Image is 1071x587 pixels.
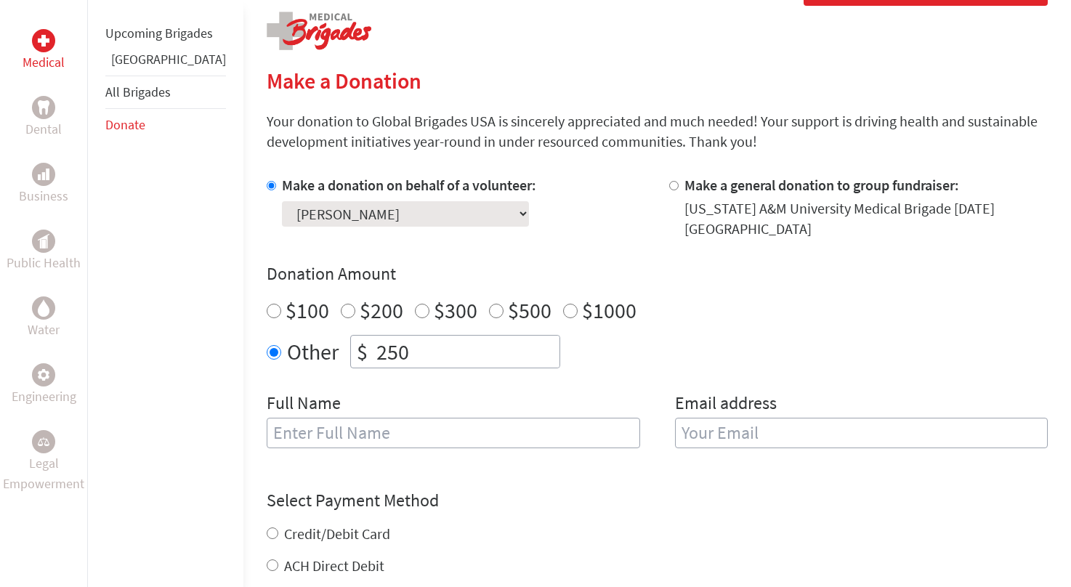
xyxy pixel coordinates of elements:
img: Engineering [38,369,49,381]
div: $ [351,336,373,368]
a: WaterWater [28,296,60,340]
img: Legal Empowerment [38,437,49,446]
a: Donate [105,116,145,133]
p: Business [19,186,68,206]
li: Upcoming Brigades [105,17,226,49]
div: Dental [32,96,55,119]
div: Business [32,163,55,186]
img: logo-medical.png [267,12,371,50]
label: ACH Direct Debit [284,556,384,575]
a: [GEOGRAPHIC_DATA] [111,51,226,68]
a: EngineeringEngineering [12,363,76,407]
img: Business [38,169,49,180]
input: Enter Full Name [267,418,640,448]
label: Email address [675,392,777,418]
label: $200 [360,296,403,324]
div: Legal Empowerment [32,430,55,453]
h2: Make a Donation [267,68,1048,94]
div: Water [32,296,55,320]
label: Other [287,335,339,368]
p: Medical [23,52,65,73]
li: All Brigades [105,76,226,109]
label: $100 [286,296,329,324]
div: [US_STATE] A&M University Medical Brigade [DATE] [GEOGRAPHIC_DATA] [684,198,1048,239]
label: Full Name [267,392,341,418]
img: Medical [38,35,49,46]
a: Public HealthPublic Health [7,230,81,273]
img: Public Health [38,234,49,248]
li: Donate [105,109,226,141]
p: Your donation to Global Brigades USA is sincerely appreciated and much needed! Your support is dr... [267,111,1048,152]
h4: Donation Amount [267,262,1048,286]
a: All Brigades [105,84,171,100]
div: Medical [32,29,55,52]
p: Engineering [12,386,76,407]
h4: Select Payment Method [267,489,1048,512]
label: Make a general donation to group fundraiser: [684,176,959,194]
img: Dental [38,100,49,114]
img: Water [38,299,49,316]
p: Legal Empowerment [3,453,84,494]
label: Make a donation on behalf of a volunteer: [282,176,536,194]
input: Your Email [675,418,1048,448]
div: Public Health [32,230,55,253]
p: Public Health [7,253,81,273]
label: Credit/Debit Card [284,525,390,543]
div: Engineering [32,363,55,386]
p: Dental [25,119,62,139]
label: $300 [434,296,477,324]
a: MedicalMedical [23,29,65,73]
a: Legal EmpowermentLegal Empowerment [3,430,84,494]
input: Enter Amount [373,336,559,368]
p: Water [28,320,60,340]
label: $1000 [582,296,636,324]
a: DentalDental [25,96,62,139]
li: Panama [105,49,226,76]
a: BusinessBusiness [19,163,68,206]
a: Upcoming Brigades [105,25,213,41]
label: $500 [508,296,551,324]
